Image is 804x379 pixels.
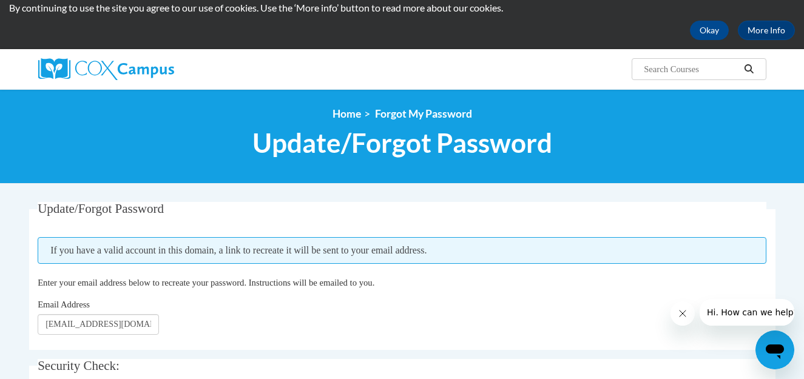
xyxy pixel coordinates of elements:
a: Cox Campus [38,58,269,80]
input: Email [38,314,159,335]
span: Update/Forgot Password [252,127,552,159]
a: Home [333,107,361,120]
span: If you have a valid account in this domain, a link to recreate it will be sent to your email addr... [38,237,766,264]
span: Update/Forgot Password [38,201,164,216]
span: Forgot My Password [375,107,472,120]
img: Cox Campus [38,58,174,80]
iframe: Close message [671,301,695,326]
iframe: Button to launch messaging window [755,330,794,369]
p: By continuing to use the site you agree to our use of cookies. Use the ‘More info’ button to read... [9,1,795,15]
input: Search Courses [643,62,740,76]
span: Email Address [38,300,90,309]
span: Security Check: [38,358,120,373]
button: Search [740,62,758,76]
button: Okay [690,21,729,40]
iframe: Message from company [700,299,794,326]
a: More Info [738,21,795,40]
span: Enter your email address below to recreate your password. Instructions will be emailed to you. [38,278,374,287]
span: Hi. How can we help? [7,8,98,18]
